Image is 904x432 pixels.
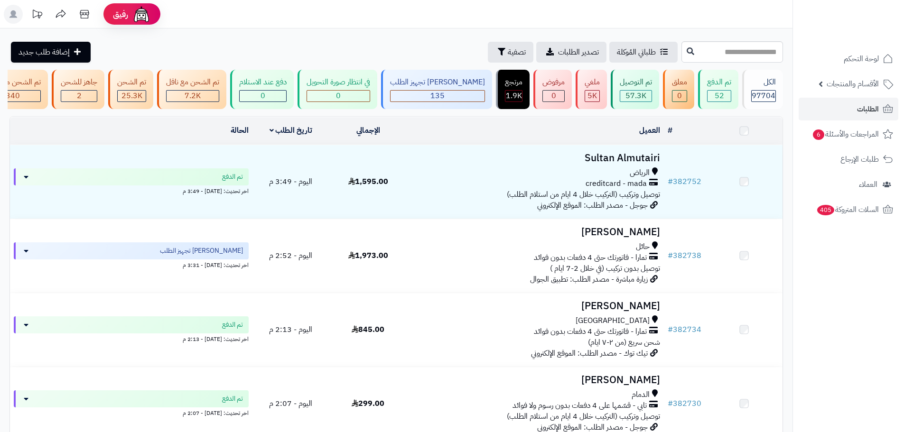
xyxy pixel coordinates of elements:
[574,70,609,109] a: ملغي 5K
[352,324,384,335] span: 845.00
[817,205,834,215] span: 405
[113,9,128,20] span: رفيق
[543,91,564,101] div: 0
[672,77,687,88] div: معلق
[588,337,660,348] span: شحن سريع (من ٢-٧ ايام)
[121,90,142,101] span: 25.3K
[77,90,82,101] span: 2
[799,198,898,221] a: السلات المتروكة405
[132,5,151,24] img: ai-face.png
[506,90,522,101] span: 1.9K
[239,77,287,88] div: دفع عند الاستلام
[668,125,672,136] a: #
[507,411,660,422] span: توصيل وتركيب (التركيب خلال 4 ايام من استلام الطلب)
[307,91,370,101] div: 0
[25,5,49,26] a: تحديثات المنصة
[117,77,146,88] div: تم الشحن
[751,77,776,88] div: الكل
[576,315,650,326] span: [GEOGRAPHIC_DATA]
[356,125,380,136] a: الإجمالي
[859,178,877,191] span: العملاء
[106,70,155,109] a: تم الشحن 25.3K
[61,77,97,88] div: جاهز للشحن
[799,173,898,196] a: العملاء
[167,91,219,101] div: 7222
[231,125,249,136] a: الحالة
[118,91,146,101] div: 25321
[551,90,556,101] span: 0
[799,98,898,120] a: الطلبات
[740,70,785,109] a: الكل97704
[661,70,696,109] a: معلق 0
[534,326,647,337] span: تمارا - فاتورتك حتى 4 دفعات بدون فوائد
[617,46,656,58] span: طلباتي المُوكلة
[586,178,647,189] span: creditcard - mada
[708,91,731,101] div: 52
[668,324,673,335] span: #
[352,398,384,409] span: 299.00
[508,46,526,58] span: تصفية
[813,129,824,140] span: 6
[348,176,388,187] span: 1,595.00
[507,189,660,200] span: توصيل وتركيب (التركيب خلال 4 ايام من استلام الطلب)
[430,90,445,101] span: 135
[50,70,106,109] a: جاهز للشحن 2
[14,185,249,195] div: اخر تحديث: [DATE] - 3:49 م
[827,77,879,91] span: الأقسام والمنتجات
[609,70,661,109] a: تم التوصيل 57.3K
[269,324,312,335] span: اليوم - 2:13 م
[307,77,370,88] div: في انتظار صورة التحويل
[410,153,660,164] h3: Sultan Almutairi
[379,70,494,109] a: [PERSON_NAME] تجهيز الطلب 135
[390,77,485,88] div: [PERSON_NAME] تجهيز الطلب
[6,90,20,101] span: 340
[587,90,597,101] span: 5K
[166,77,219,88] div: تم الشحن مع ناقل
[488,42,533,63] button: تصفية
[240,91,286,101] div: 0
[410,227,660,238] h3: [PERSON_NAME]
[269,250,312,261] span: اليوم - 2:52 م
[391,91,485,101] div: 135
[536,42,606,63] a: تصدير الطلبات
[799,47,898,70] a: لوحة التحكم
[530,274,648,285] span: زيارة مباشرة - مصدر الطلب: تطبيق الجوال
[222,172,243,182] span: تم الدفع
[270,125,313,136] a: تاريخ الطلب
[19,46,70,58] span: إضافة طلب جديد
[715,90,724,101] span: 52
[155,70,228,109] a: تم الشحن مع ناقل 7.2K
[296,70,379,109] a: في انتظار صورة التحويل 0
[620,91,652,101] div: 57255
[707,77,731,88] div: تم الدفع
[672,91,687,101] div: 0
[585,91,599,101] div: 5016
[534,252,647,263] span: تمارا - فاتورتك حتى 4 دفعات بدون فوائد
[410,375,660,386] h3: [PERSON_NAME]
[531,348,648,359] span: تيك توك - مصدر الطلب: الموقع الإلكتروني
[537,200,648,211] span: جوجل - مصدر الطلب: الموقع الإلكتروني
[668,176,673,187] span: #
[620,77,652,88] div: تم التوصيل
[505,77,522,88] div: مرتجع
[816,203,879,216] span: السلات المتروكة
[812,128,879,141] span: المراجعات والأسئلة
[630,167,650,178] span: الرياض
[269,398,312,409] span: اليوم - 2:07 م
[639,125,660,136] a: العميل
[632,389,650,400] span: الدمام
[505,91,522,101] div: 1856
[668,398,673,409] span: #
[799,123,898,146] a: المراجعات والأسئلة6
[222,320,243,330] span: تم الدفع
[531,70,574,109] a: مرفوض 0
[269,176,312,187] span: اليوم - 3:49 م
[840,153,879,166] span: طلبات الإرجاع
[668,176,701,187] a: #382752
[513,400,647,411] span: تابي - قسّمها على 4 دفعات بدون رسوم ولا فوائد
[668,250,701,261] a: #382738
[668,250,673,261] span: #
[261,90,265,101] span: 0
[696,70,740,109] a: تم الدفع 52
[677,90,682,101] span: 0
